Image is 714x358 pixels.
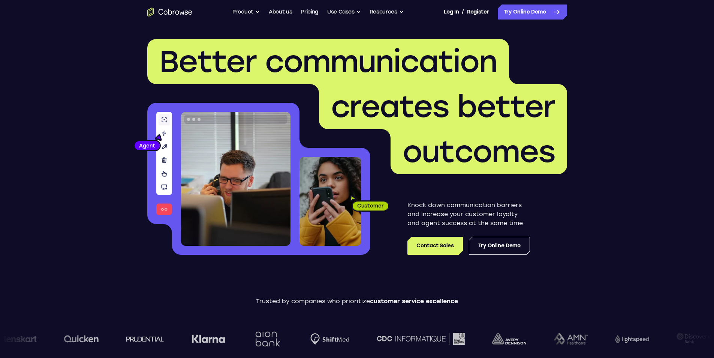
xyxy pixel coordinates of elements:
img: prudential [121,336,159,342]
a: Try Online Demo [498,5,567,20]
a: Pricing [301,5,318,20]
button: Use Cases [327,5,361,20]
a: Try Online Demo [469,237,530,255]
img: AMN Healthcare [549,333,583,345]
span: / [462,8,464,17]
button: Product [232,5,260,20]
img: CDC Informatique [372,333,460,344]
span: outcomes [403,134,555,170]
a: Register [467,5,489,20]
a: About us [269,5,292,20]
img: Lightspeed [610,335,644,343]
img: avery-dennison [487,333,521,344]
img: Klarna [187,334,220,343]
img: A customer support agent talking on the phone [181,112,290,246]
button: Resources [370,5,404,20]
p: Knock down communication barriers and increase your customer loyalty and agent success at the sam... [407,201,530,228]
a: Contact Sales [407,237,463,255]
span: customer service excellence [370,298,458,305]
img: A customer holding their phone [299,157,361,246]
a: Go to the home page [147,8,192,17]
span: creates better [331,89,555,125]
a: Log In [444,5,459,20]
span: Better communication [159,44,497,80]
img: Aion Bank [248,324,278,354]
img: Shiftmed [305,333,344,345]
